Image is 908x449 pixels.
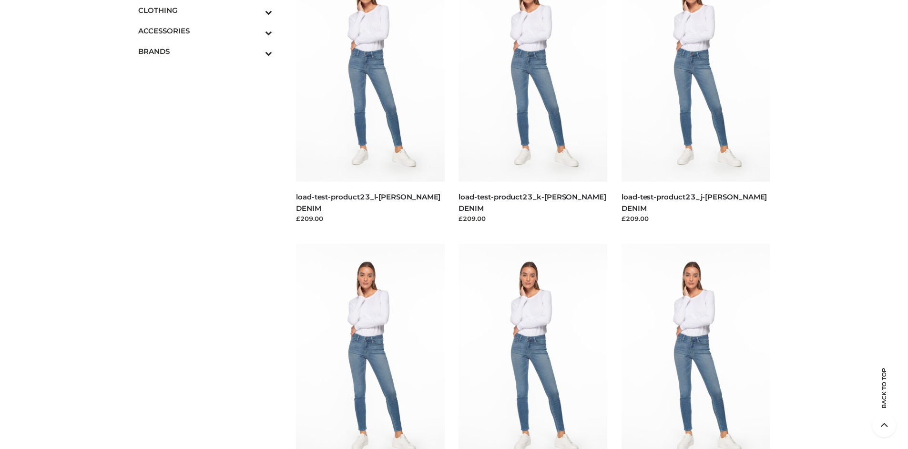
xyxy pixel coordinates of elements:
a: ACCESSORIESToggle Submenu [138,21,273,41]
a: load-test-product23_k-[PERSON_NAME] DENIM [459,192,606,212]
a: BRANDSToggle Submenu [138,41,273,62]
span: CLOTHING [138,5,273,16]
div: £209.00 [459,214,607,223]
div: £209.00 [296,214,445,223]
div: £209.00 [622,214,770,223]
a: load-test-product23_l-[PERSON_NAME] DENIM [296,192,440,212]
button: Toggle Submenu [239,21,272,41]
span: Back to top [872,385,896,408]
a: load-test-product23_j-[PERSON_NAME] DENIM [622,192,767,212]
button: Toggle Submenu [239,41,272,62]
span: BRANDS [138,46,273,57]
span: ACCESSORIES [138,25,273,36]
